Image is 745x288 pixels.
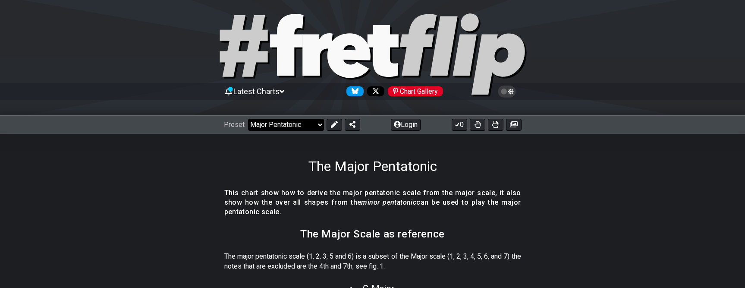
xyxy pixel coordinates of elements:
span: Toggle light / dark theme [502,88,512,95]
a: Follow #fretflip at Bluesky [343,86,364,96]
h4: This chart show how to derive the major pentatonic scale from the major scale, it also show how t... [224,188,521,217]
span: Preset [224,120,245,129]
button: Toggle Dexterity for all fretkits [470,119,485,131]
button: Create image [506,119,522,131]
button: Share Preset [345,119,360,131]
h1: The Major Pentatonic [308,158,437,174]
span: Latest Charts [233,87,280,96]
div: Chart Gallery [388,86,443,96]
button: Print [488,119,503,131]
a: Follow #fretflip at X [364,86,384,96]
select: Preset [248,119,324,131]
a: #fretflip at Pinterest [384,86,443,96]
button: Login [391,119,421,131]
button: Edit Preset [327,119,342,131]
button: 0 [452,119,467,131]
em: minor pentatonic [361,198,416,206]
h2: The Major Scale as reference [300,229,445,239]
p: The major pentatonic scale (1, 2, 3, 5 and 6) is a subset of the Major scale (1, 2, 3, 4, 5, 6, a... [224,252,521,271]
